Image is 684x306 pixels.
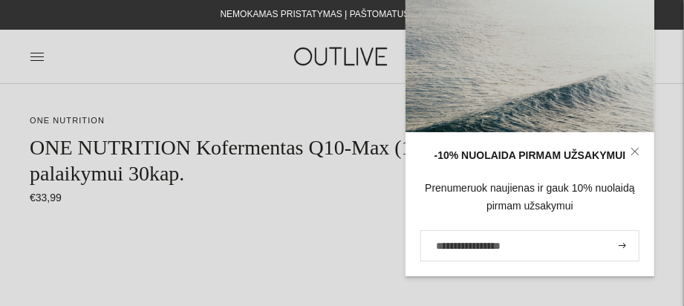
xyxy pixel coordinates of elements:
[420,180,639,215] div: Prenumeruok naujienas ir gauk 10% nuolaidą pirmam užsakymui
[420,147,639,165] div: -10% NUOLAIDA PIRMAM UŽSAKYMUI
[30,192,62,204] span: €33,99
[30,116,105,125] a: ONE NUTRITION
[221,6,463,24] div: NEMOKAMAS PRISTATYMAS Į PAŠTOMATUS NUO 50EUR
[273,37,412,76] img: OUTLIVE
[30,134,654,186] h1: ONE NUTRITION Kofermentas Q10-Max (150mg) ląstelių augimui ir palaikymui 30kap.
